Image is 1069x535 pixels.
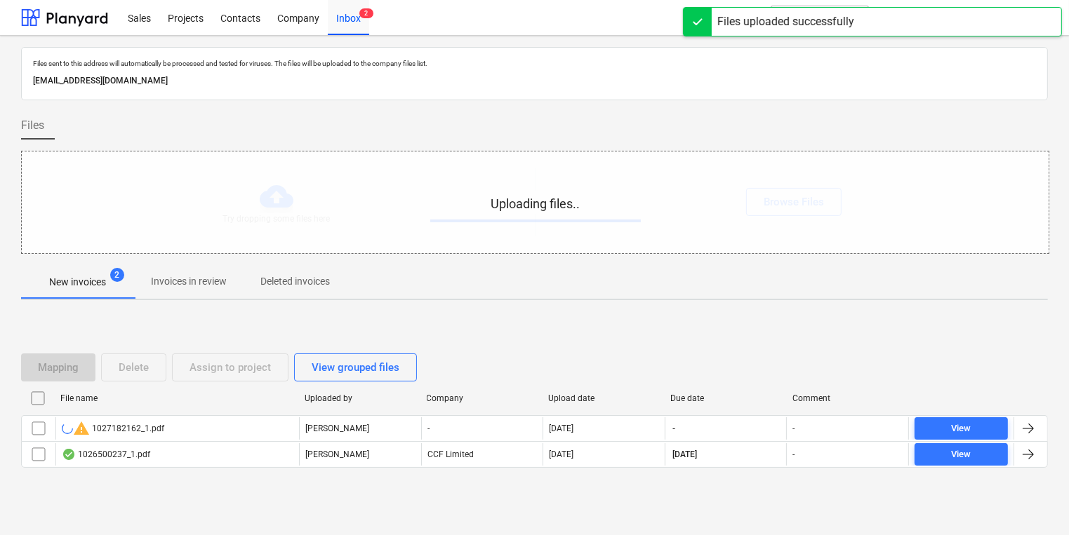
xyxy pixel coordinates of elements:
span: Files [21,117,44,134]
div: OCR finished [62,449,76,460]
p: Deleted invoices [260,274,330,289]
div: - [421,417,543,440]
div: Uploading files..Try dropping some files hereorBrowse Files [21,151,1049,254]
div: View [952,447,971,463]
span: 2 [110,268,124,282]
div: Upload date [548,393,659,403]
div: - [792,424,795,433]
p: [EMAIL_ADDRESS][DOMAIN_NAME] [33,74,1036,88]
button: View [915,443,1008,466]
div: Files uploaded successfully [717,13,854,30]
span: warning [73,420,90,437]
div: Due date [670,393,781,403]
p: [PERSON_NAME] [305,423,369,435]
p: New invoices [49,275,106,290]
div: CCF Limited [421,443,543,466]
span: - [671,423,677,435]
iframe: Chat Widget [999,468,1069,535]
div: - [792,449,795,459]
p: Invoices in review [151,274,227,289]
div: Uploaded by [305,393,416,403]
div: View [952,421,971,437]
div: View grouped files [312,358,399,377]
div: [DATE] [549,449,573,459]
div: OCR in progress [62,423,73,434]
p: Files sent to this address will automatically be processed and tested for viruses. The files will... [33,59,1036,68]
div: [DATE] [549,424,573,433]
button: View [915,417,1008,440]
div: 1027182162_1.pdf [62,420,164,437]
span: [DATE] [671,449,698,461]
div: Company [427,393,538,403]
div: File name [60,393,293,403]
span: 2 [359,8,373,18]
button: View grouped files [294,353,417,381]
p: [PERSON_NAME] [305,449,369,461]
div: Comment [792,393,903,403]
p: Uploading files.. [430,196,641,212]
div: 1026500237_1.pdf [62,449,150,460]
